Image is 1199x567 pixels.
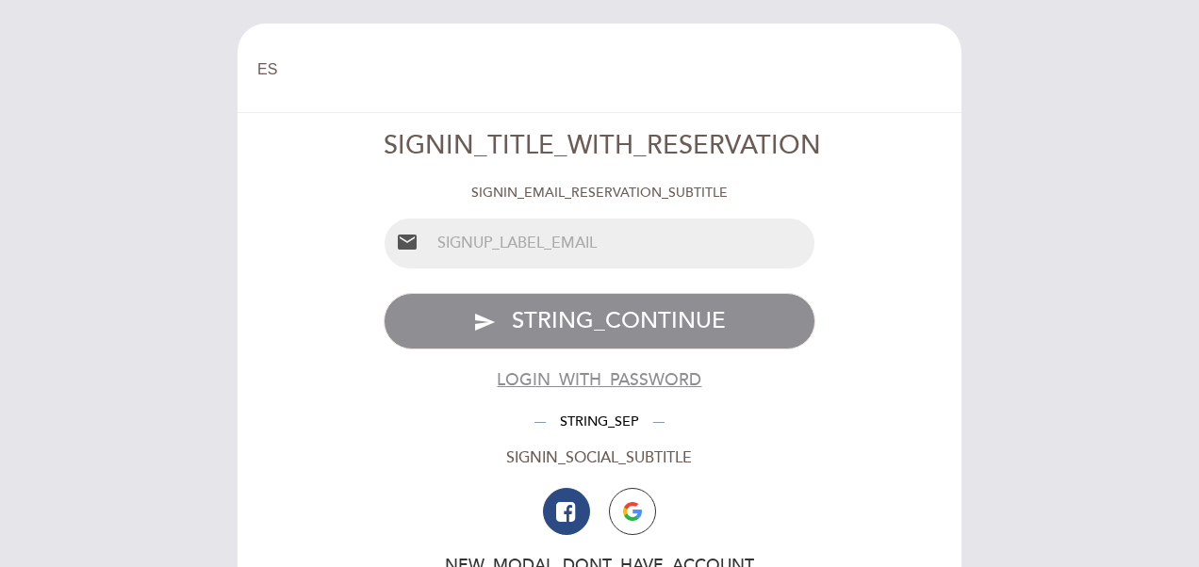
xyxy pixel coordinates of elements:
span: STRING_CONTINUE [512,307,726,334]
i: email [396,231,419,253]
div: SIGNIN_EMAIL_RESERVATION_SUBTITLE [384,184,816,202]
button: LOGIN_WITH_PASSWORD [497,368,701,392]
i: send [473,311,496,333]
span: STRING_SEP [546,413,653,429]
div: SIGNIN_TITLE_WITH_RESERVATION [384,128,816,165]
input: SIGNUP_LABEL_EMAIL [430,219,815,268]
img: icon-google.png [623,502,642,521]
div: SIGNIN_SOCIAL_SUBTITLE [384,447,816,469]
button: send STRING_CONTINUE [384,293,816,349]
